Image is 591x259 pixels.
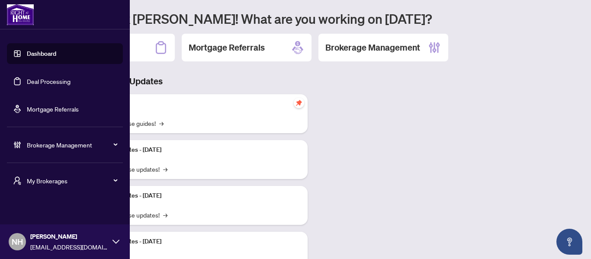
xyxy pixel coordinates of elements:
span: pushpin [294,98,304,108]
span: NH [12,236,23,248]
span: [EMAIL_ADDRESS][DOMAIN_NAME] [30,242,108,252]
span: [PERSON_NAME] [30,232,108,241]
p: Platform Updates - [DATE] [91,145,301,155]
span: → [163,210,167,220]
span: → [159,118,164,128]
p: Platform Updates - [DATE] [91,191,301,201]
span: user-switch [13,176,22,185]
p: Self-Help [91,99,301,109]
a: Deal Processing [27,77,71,85]
span: My Brokerages [27,176,117,185]
h1: Welcome back [PERSON_NAME]! What are you working on [DATE]? [45,10,581,27]
h2: Mortgage Referrals [189,42,265,54]
span: Brokerage Management [27,140,117,150]
span: → [163,164,167,174]
button: Open asap [556,229,582,255]
p: Platform Updates - [DATE] [91,237,301,246]
a: Mortgage Referrals [27,105,79,113]
a: Dashboard [27,50,56,58]
img: logo [7,4,34,25]
h2: Brokerage Management [325,42,420,54]
h3: Brokerage & Industry Updates [45,75,308,87]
